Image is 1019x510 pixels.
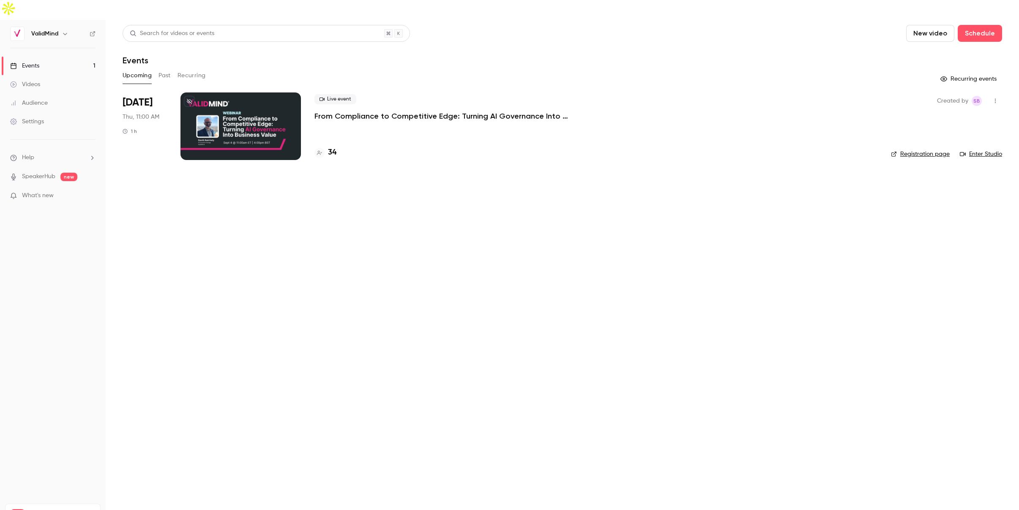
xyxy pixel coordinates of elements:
[937,96,968,106] span: Created by
[22,191,54,200] span: What's new
[328,147,336,158] h4: 34
[158,69,171,82] button: Past
[178,69,206,82] button: Recurring
[314,111,568,121] a: From Compliance to Competitive Edge: Turning AI Governance Into Business Value
[10,80,40,89] div: Videos
[60,173,77,181] span: new
[123,55,148,65] h1: Events
[123,69,152,82] button: Upcoming
[10,117,44,126] div: Settings
[10,153,96,162] li: help-dropdown-opener
[123,113,159,121] span: Thu, 11:00 AM
[906,25,954,42] button: New video
[10,99,48,107] div: Audience
[973,96,980,106] span: SB
[10,62,39,70] div: Events
[314,94,356,104] span: Live event
[960,150,1002,158] a: Enter Studio
[130,29,214,38] div: Search for videos or events
[22,153,34,162] span: Help
[937,72,1002,86] button: Recurring events
[958,25,1002,42] button: Schedule
[11,27,24,41] img: ValidMind
[123,128,137,135] div: 1 h
[31,30,58,38] h6: ValidMind
[314,147,336,158] a: 34
[972,96,982,106] span: Sarena Brown
[22,172,55,181] a: SpeakerHub
[123,96,153,109] span: [DATE]
[891,150,950,158] a: Registration page
[123,92,167,160] div: Sep 4 Thu, 11:00 AM (America/Toronto)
